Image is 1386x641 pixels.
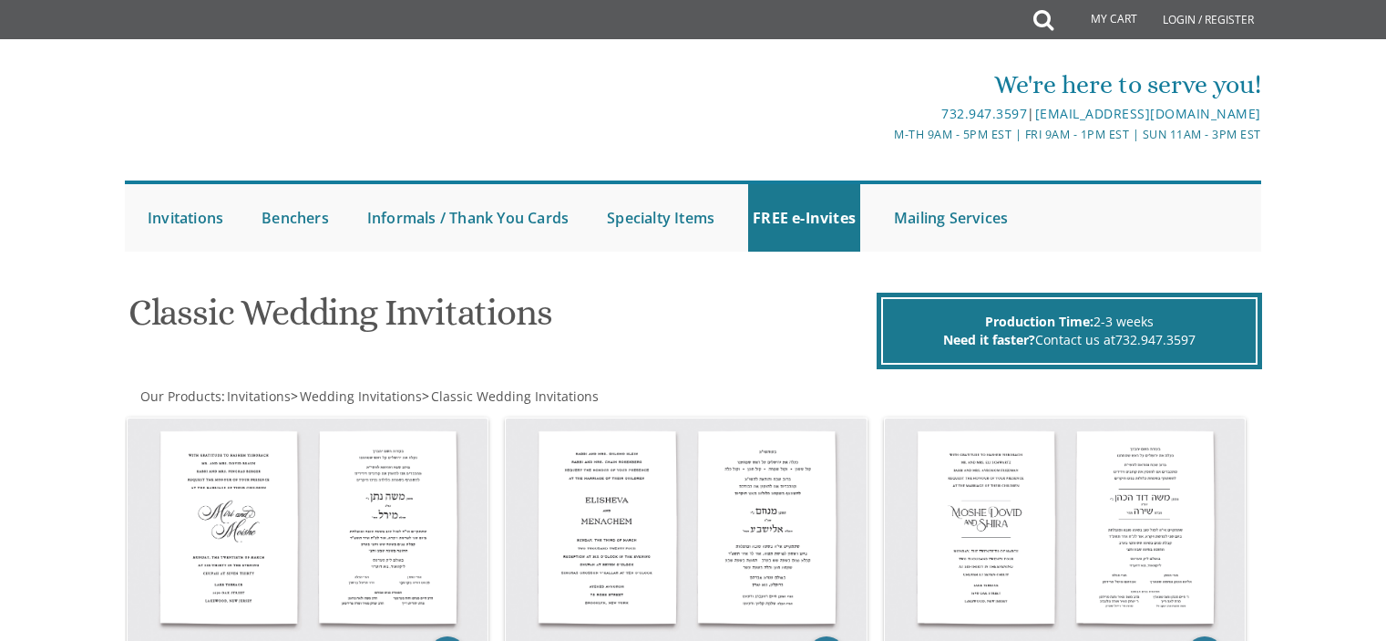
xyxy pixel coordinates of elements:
[125,388,693,406] div: :
[429,388,599,405] a: Classic Wedding Invitations
[941,105,1027,122] a: 732.947.3597
[143,184,228,252] a: Invitations
[128,293,872,346] h1: Classic Wedding Invitations
[985,313,1093,330] span: Production Time:
[298,388,422,405] a: Wedding Invitations
[881,297,1258,365] div: 2-3 weeks Contact us at
[1052,2,1150,38] a: My Cart
[291,388,422,405] span: >
[943,331,1035,348] span: Need it faster?
[227,388,291,405] span: Invitations
[422,388,599,405] span: >
[257,184,334,252] a: Benchers
[139,388,221,405] a: Our Products
[505,67,1261,103] div: We're here to serve you!
[505,103,1261,125] div: |
[1115,331,1196,348] a: 732.947.3597
[431,388,599,405] span: Classic Wedding Invitations
[602,184,719,252] a: Specialty Items
[363,184,573,252] a: Informals / Thank You Cards
[748,184,860,252] a: FREE e-Invites
[1035,105,1261,122] a: [EMAIL_ADDRESS][DOMAIN_NAME]
[225,388,291,405] a: Invitations
[889,184,1012,252] a: Mailing Services
[300,388,422,405] span: Wedding Invitations
[505,125,1261,144] div: M-Th 9am - 5pm EST | Fri 9am - 1pm EST | Sun 11am - 3pm EST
